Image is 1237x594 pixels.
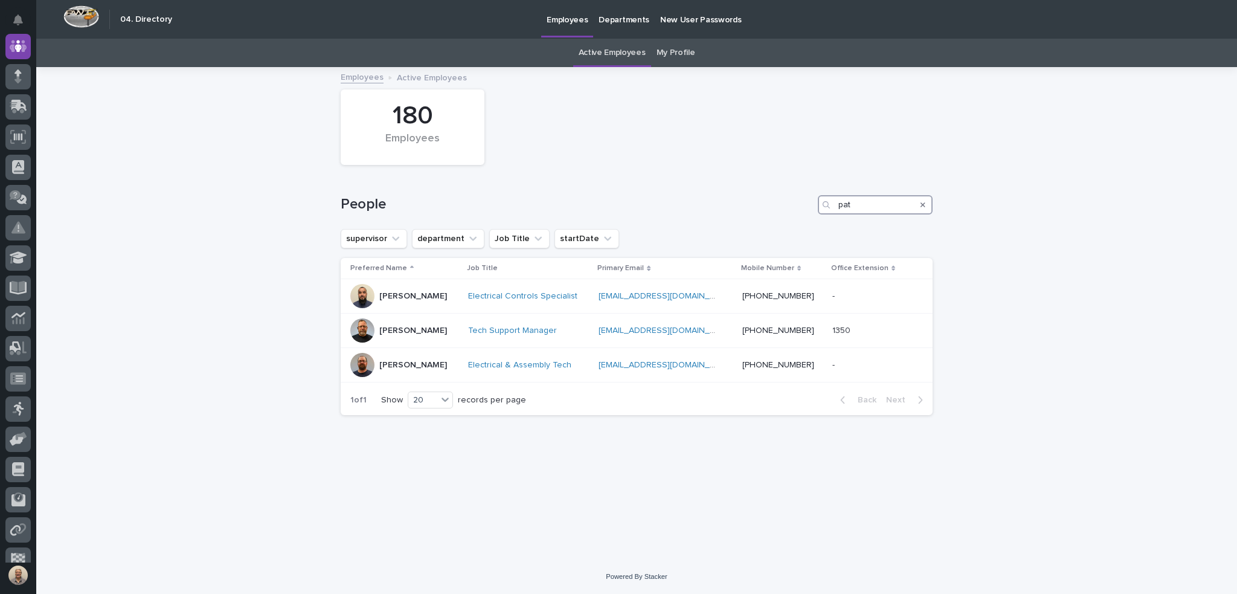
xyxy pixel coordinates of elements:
a: [EMAIL_ADDRESS][DOMAIN_NAME] [599,326,735,335]
p: [PERSON_NAME] [379,291,447,302]
p: - [832,289,837,302]
tr: [PERSON_NAME]Electrical & Assembly Tech [EMAIL_ADDRESS][DOMAIN_NAME] [PHONE_NUMBER]-- [341,348,933,383]
a: Powered By Stacker [606,573,667,580]
span: Back [850,396,876,404]
a: [EMAIL_ADDRESS][DOMAIN_NAME] [599,292,735,300]
p: Preferred Name [350,262,407,275]
tr: [PERSON_NAME]Tech Support Manager [EMAIL_ADDRESS][DOMAIN_NAME] [PHONE_NUMBER]13501350 [341,314,933,348]
a: [PHONE_NUMBER] [742,326,814,335]
button: department [412,229,484,248]
p: 1 of 1 [341,386,376,415]
tr: [PERSON_NAME]Electrical Controls Specialist [EMAIL_ADDRESS][DOMAIN_NAME] [PHONE_NUMBER]-- [341,279,933,314]
p: Office Extension [831,262,888,275]
a: [EMAIL_ADDRESS][DOMAIN_NAME] [599,361,735,369]
p: [PERSON_NAME] [379,360,447,370]
a: Active Employees [579,39,646,67]
button: users-avatar [5,563,31,588]
p: Mobile Number [741,262,794,275]
a: Tech Support Manager [468,326,557,336]
h1: People [341,196,813,213]
input: Search [818,195,933,215]
button: Notifications [5,7,31,33]
p: [PERSON_NAME] [379,326,447,336]
p: - [832,358,837,370]
div: 20 [408,394,437,407]
h2: 04. Directory [120,15,172,25]
img: Workspace Logo [63,5,99,28]
p: records per page [458,395,526,405]
a: Employees [341,69,384,83]
button: Back [831,395,881,405]
p: Job Title [467,262,498,275]
button: Job Title [489,229,550,248]
div: 180 [361,101,464,131]
p: Active Employees [397,70,467,83]
a: [PHONE_NUMBER] [742,292,814,300]
p: Primary Email [597,262,644,275]
button: Next [881,395,933,405]
button: supervisor [341,229,407,248]
p: 1350 [832,323,853,336]
div: Notifications [15,15,31,34]
span: Next [886,396,913,404]
button: startDate [554,229,619,248]
a: Electrical Controls Specialist [468,291,577,302]
a: My Profile [657,39,695,67]
p: Show [381,395,403,405]
a: Electrical & Assembly Tech [468,360,571,370]
a: [PHONE_NUMBER] [742,361,814,369]
div: Employees [361,132,464,158]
